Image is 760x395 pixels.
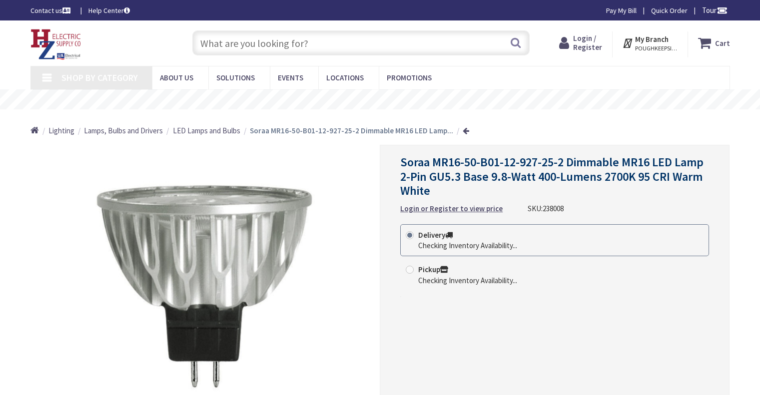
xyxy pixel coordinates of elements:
strong: Soraa MR16-50-B01-12-927-25-2 Dimmable MR16 LED Lamp... [250,126,453,135]
a: Cart [698,34,730,52]
a: Lighting [48,125,74,136]
span: Promotions [387,73,432,82]
rs-layer: Free Same Day Pickup at 8 Locations [292,94,469,105]
div: SKU: [528,203,564,214]
div: Checking Inventory Availability... [418,240,517,251]
span: Locations [326,73,364,82]
span: LED Lamps and Bulbs [173,126,240,135]
strong: Cart [715,34,730,52]
a: Contact us [30,5,72,15]
span: Login / Register [573,33,602,52]
span: Solutions [216,73,255,82]
span: Lamps, Bulbs and Drivers [84,126,163,135]
strong: Login or Register to view price [400,204,503,213]
a: Login or Register to view price [400,203,503,214]
input: What are you looking for? [192,30,530,55]
a: Login / Register [559,34,602,52]
span: About Us [160,73,193,82]
a: Pay My Bill [606,5,637,15]
a: LED Lamps and Bulbs [173,125,240,136]
img: HZ Electric Supply [30,29,81,60]
strong: My Branch [635,34,669,44]
span: Shop By Category [61,72,138,83]
span: 238008 [543,204,564,213]
a: Help Center [88,5,130,15]
span: Events [278,73,303,82]
a: Lamps, Bulbs and Drivers [84,125,163,136]
strong: Pickup [418,265,448,274]
span: POUGHKEEPSIE, [GEOGRAPHIC_DATA] [635,44,678,52]
strong: Delivery [418,230,453,240]
div: My Branch POUGHKEEPSIE, [GEOGRAPHIC_DATA] [622,34,678,52]
div: Checking Inventory Availability... [418,275,517,286]
span: Tour [702,5,728,15]
span: Soraa MR16-50-B01-12-927-25-2 Dimmable MR16 LED Lamp 2-Pin GU5.3 Base 9.8-Watt 400-Lumens 2700K 9... [400,154,704,199]
a: Quick Order [651,5,688,15]
span: Lighting [48,126,74,135]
